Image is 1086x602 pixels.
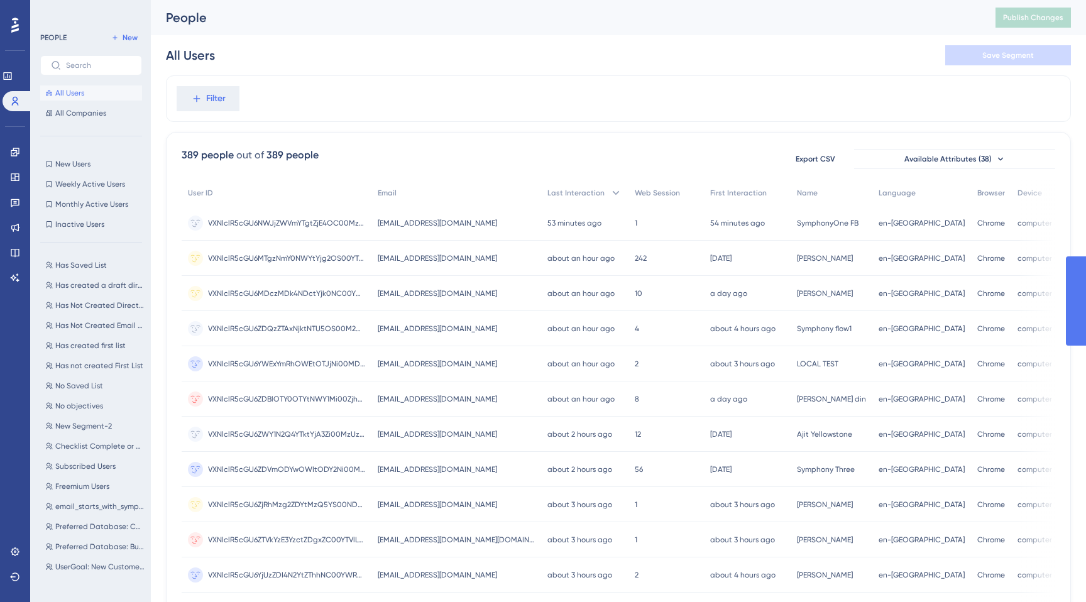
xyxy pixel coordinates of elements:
button: Has created a draft direct mail campaign [40,278,150,293]
span: VXNlclR5cGU6MTgzNmY0NWYtYjg2OS00YTY1LTgxNGEtNjE0NGE1MWNjMDUz [208,253,365,263]
iframe: UserGuiding AI Assistant Launcher [1033,552,1071,590]
div: All Users [166,47,215,64]
button: Export CSV [784,149,847,169]
span: Preferred Database: Business [55,542,145,552]
button: Publish Changes [995,8,1071,28]
span: [EMAIL_ADDRESS][DOMAIN_NAME][DOMAIN_NAME] [378,535,535,545]
span: [PERSON_NAME] [797,500,853,510]
time: [DATE] [710,430,732,439]
span: 8 [635,394,639,404]
span: LOCAL TEST [797,359,838,369]
time: about 3 hours ago [547,500,612,509]
span: 1 [635,500,637,510]
time: about an hour ago [547,324,615,333]
span: [EMAIL_ADDRESS][DOMAIN_NAME] [378,429,497,439]
button: Preferred Database: Business [40,539,150,554]
time: about 3 hours ago [710,500,775,509]
button: No objectives [40,398,150,413]
div: out of [236,148,264,163]
button: Has Saved List [40,258,150,273]
span: All Users [55,88,84,98]
button: email_starts_with_symphony [40,499,150,514]
button: New Segment-2 [40,419,150,434]
span: First Interaction [710,188,767,198]
button: No Saved List [40,378,150,393]
button: Has Not Created Email Campaign [40,318,150,333]
span: Export CSV [796,154,835,164]
span: [EMAIL_ADDRESS][DOMAIN_NAME] [378,394,497,404]
span: VXNlclR5cGU6ZDBlOTY0OTYtNWY1Mi00ZjhmLWJmNTUtNmY4ODFkMjU5YjAz [208,394,365,404]
span: computer [1017,570,1052,580]
span: UserGoal: New Customers, Lead Management [55,562,145,572]
span: VXNlclR5cGU6MDczMDk4NDctYjk0NC00YWUxLTkzMzQtYTBmZmVjMjEwMjI0 [208,288,365,298]
span: 1 [635,535,637,545]
time: about 4 hours ago [710,571,776,579]
span: No objectives [55,401,103,411]
span: computer [1017,253,1052,263]
time: about 3 hours ago [710,535,775,544]
time: about 2 hours ago [547,430,612,439]
span: computer [1017,324,1052,334]
span: 2 [635,359,639,369]
time: about an hour ago [547,254,615,263]
time: about 3 hours ago [547,571,612,579]
span: VXNlclR5cGU6ZDQzZTAxNjktNTU5OS00M2Q1LTk4MmMtNGJiMDMwOWMwMTY2 [208,324,365,334]
button: All Users [40,85,142,101]
span: VXNlclR5cGU6ZTVkYzE3YzctZDgxZC00YTVlLTk0NWMtYTY4NjY5YzQ2MjJm [208,535,365,545]
span: Chrome [977,253,1005,263]
span: [PERSON_NAME] [797,253,853,263]
span: computer [1017,394,1052,404]
span: Monthly Active Users [55,199,128,209]
span: Freemium Users [55,481,109,491]
span: [EMAIL_ADDRESS][DOMAIN_NAME] [378,464,497,474]
span: VXNlclR5cGU6ZjRhMzg2ZDYtMzQ5YS00NDZkLTgzNTItYjAxMjY2OTcwZmZk [208,500,365,510]
span: Chrome [977,535,1005,545]
span: [EMAIL_ADDRESS][DOMAIN_NAME] [378,570,497,580]
button: All Companies [40,106,142,121]
span: [EMAIL_ADDRESS][DOMAIN_NAME] [378,288,497,298]
span: Symphony flow1 [797,324,852,334]
span: [EMAIL_ADDRESS][DOMAIN_NAME] [378,253,497,263]
span: Checklist Complete or Dismissed [55,441,145,451]
span: 2 [635,570,639,580]
span: Has Saved List [55,260,107,270]
span: computer [1017,464,1052,474]
span: Chrome [977,570,1005,580]
time: a day ago [710,395,747,403]
button: Inactive Users [40,217,142,232]
span: Chrome [977,359,1005,369]
span: Filter [206,91,226,106]
span: computer [1017,535,1052,545]
span: Browser [977,188,1005,198]
span: Has not created First List [55,361,143,371]
span: Has Not Created Email Campaign [55,320,145,331]
button: Filter [177,86,239,111]
span: [PERSON_NAME] [797,535,853,545]
span: Preferred Database: Consumer [55,522,145,532]
span: Save Segment [982,50,1034,60]
span: VXNlclR5cGU6ZDVmODYwOWItODY2Ni00M2EwLTljMDItNDNhMDZiZjU2Nzc3 [208,464,365,474]
span: Weekly Active Users [55,179,125,189]
span: Chrome [977,429,1005,439]
span: 1 [635,218,637,228]
span: Inactive Users [55,219,104,229]
span: Chrome [977,500,1005,510]
span: computer [1017,359,1052,369]
span: en-[GEOGRAPHIC_DATA] [879,218,965,228]
time: about an hour ago [547,395,615,403]
span: Chrome [977,218,1005,228]
button: Checklist Complete or Dismissed [40,439,150,454]
time: about 3 hours ago [547,535,612,544]
span: 56 [635,464,643,474]
span: 4 [635,324,639,334]
span: en-[GEOGRAPHIC_DATA] [879,324,965,334]
div: PEOPLE [40,33,67,43]
div: 389 people [182,148,234,163]
span: computer [1017,218,1052,228]
time: about 3 hours ago [710,359,775,368]
span: Chrome [977,288,1005,298]
span: Available Attributes (38) [904,154,992,164]
span: [PERSON_NAME] din [797,394,866,404]
span: VXNlclR5cGU6NWJjZWVmYTgtZjE4OC00MzdhLWI0YzYtZjhkMTk5MGEzODVk [208,218,365,228]
span: 12 [635,429,641,439]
